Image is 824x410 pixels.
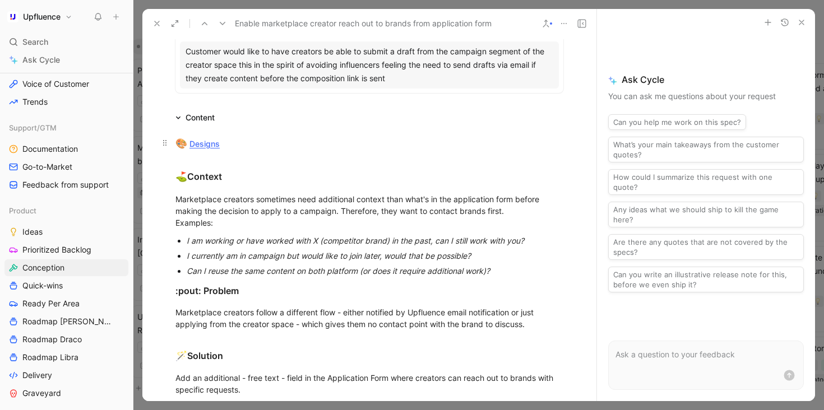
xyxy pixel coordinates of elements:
img: Upfluence [7,11,18,22]
span: Ask Cycle [22,53,60,67]
div: Content [171,111,219,124]
span: Roadmap Libra [22,352,78,363]
button: Can you write an illustrative release note for this, before we even ship it? [608,267,804,292]
a: Trends [4,94,128,110]
span: Delivery [22,370,52,381]
div: DashboardsVoice of CustomerTrends [4,54,128,110]
span: 🎨 [175,138,187,149]
span: Ready Per Area [22,298,80,309]
span: Graveyard [22,388,61,399]
a: Graveyard [4,385,128,402]
a: Quick-wins [4,277,128,294]
div: Add an additional - free text - field in the Application Form where creators can reach out to bra... [175,372,563,395]
span: 🪄 [175,350,187,361]
span: Feedback from support [22,179,109,190]
div: Search [4,34,128,50]
span: Trends [22,96,48,108]
div: Context [175,170,563,184]
div: Marketplace creators sometimes need additional context than what's in the application form before... [175,193,563,229]
span: Ask Cycle [608,73,804,86]
a: Roadmap Draco [4,331,128,348]
a: Ready Per Area [4,295,128,312]
a: Voice of Customer [4,76,128,92]
a: Delivery [4,367,128,384]
span: Quick-wins [22,280,63,291]
em: Can I reuse the same content on both platform (or does it require additional work)? [187,266,490,276]
div: Product [4,202,128,219]
div: :pout: Problem [175,284,563,297]
a: Roadmap Libra [4,349,128,366]
a: Ask Cycle [4,52,128,68]
div: Support/GTM [4,119,128,136]
button: Can you help me work on this spec? [608,114,746,130]
div: Solution [175,349,563,364]
button: UpfluenceUpfluence [4,9,75,25]
a: Conception [4,259,128,276]
span: Go-to-Market [22,161,72,173]
button: How could I summarize this request with one quote? [608,169,804,195]
div: Marketplace creators follow a different flow - either notified by Upfluence email notification or... [175,306,563,330]
a: Go-to-Market [4,159,128,175]
span: Ideas [22,226,43,237]
div: Support/GTMDocumentationGo-to-MarketFeedback from support [4,119,128,193]
span: Prioritized Backlog [22,244,91,255]
span: Roadmap [PERSON_NAME] [22,316,114,327]
a: Designs [189,139,220,148]
a: Feedback from support [4,176,128,193]
a: Roadmap [PERSON_NAME] [4,313,128,330]
span: ⛳ [175,171,187,182]
div: Customer would like to have creators be able to submit a draft from the campaign segment of the c... [186,45,553,85]
h1: Upfluence [23,12,61,22]
span: Conception [22,262,64,273]
span: Search [22,35,48,49]
div: ProductIdeasPrioritized BacklogConceptionQuick-winsReady Per AreaRoadmap [PERSON_NAME]Roadmap Dra... [4,202,128,402]
a: Ideas [4,223,128,240]
span: Support/GTM [9,122,57,133]
p: You can ask me questions about your request [608,90,804,103]
em: I currently am in campaign but would like to join later, would that be possible? [187,251,471,260]
span: Enable marketplace creator reach out to brands from application form [235,17,492,30]
div: Content [186,111,215,124]
button: Any ideas what we should ship to kill the game here? [608,202,804,227]
span: Voice of Customer [22,78,89,90]
a: Prioritized Backlog [4,241,128,258]
button: What’s your main takeaways from the customer quotes? [608,137,804,162]
span: Product [9,205,36,216]
button: Are there any quotes that are not covered by the specs? [608,234,804,260]
a: Documentation [4,141,128,157]
span: Roadmap Draco [22,334,82,345]
em: I am working or have worked with X (competitor brand) in the past, can I still work with you? [187,236,524,245]
span: Documentation [22,143,78,155]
